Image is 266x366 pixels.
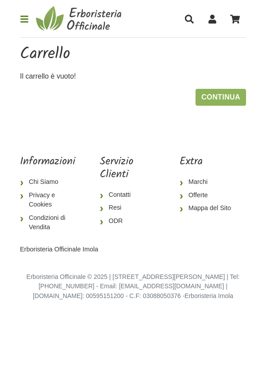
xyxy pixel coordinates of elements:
[100,201,166,215] a: Resi
[20,71,246,82] p: Il carrello è vuoto!
[184,292,233,299] a: Erboristeria Imola
[100,155,166,181] h5: Servizio Clienti
[36,5,125,32] img: Erboristeria Officinale
[27,273,240,299] small: Erboristeria Officinale © 2025 | [STREET_ADDRESS][PERSON_NAME] | Tel: [PHONE_NUMBER] - Email: [EM...
[100,188,166,202] a: Contatti
[20,189,86,211] a: Privacy e Cookies
[180,175,246,189] a: Marchi
[20,45,246,64] h1: Carrello
[180,189,246,202] a: Offerte
[20,246,98,253] a: Erboristeria Officinale Imola
[100,215,166,228] a: ODR
[20,175,86,189] a: Chi Siamo
[20,155,86,168] h5: Informazioni
[196,89,246,106] a: Continua
[180,155,246,168] h5: Extra
[180,202,246,215] a: Mappa del Sito
[20,211,86,234] a: Condizioni di Vendita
